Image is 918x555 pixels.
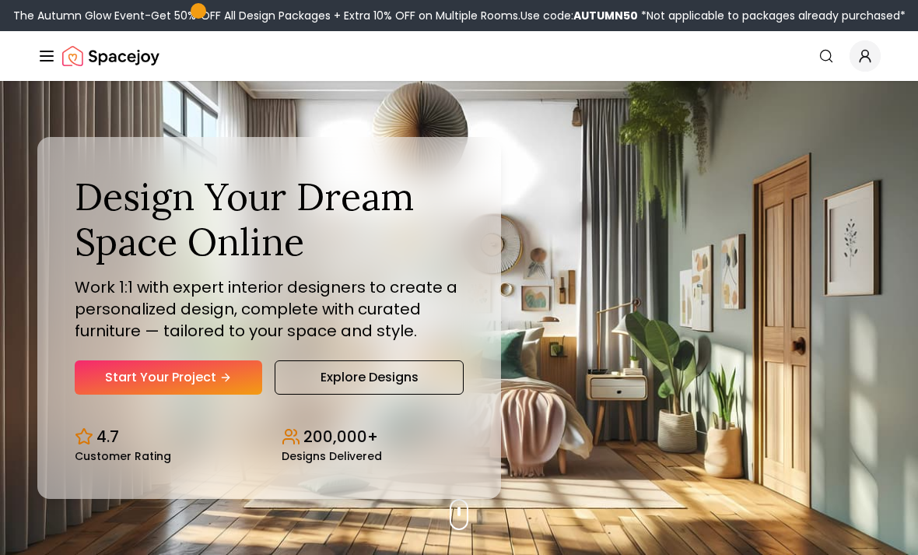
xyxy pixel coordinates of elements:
[62,40,159,72] img: Spacejoy Logo
[75,360,262,395] a: Start Your Project
[96,426,119,448] p: 4.7
[282,451,382,462] small: Designs Delivered
[573,8,638,23] b: AUTUMN50
[638,8,906,23] span: *Not applicable to packages already purchased*
[75,413,464,462] div: Design stats
[75,174,464,264] h1: Design Your Dream Space Online
[275,360,464,395] a: Explore Designs
[303,426,378,448] p: 200,000+
[520,8,638,23] span: Use code:
[75,451,171,462] small: Customer Rating
[62,40,159,72] a: Spacejoy
[37,31,881,81] nav: Global
[13,8,906,23] div: The Autumn Glow Event-Get 50% OFF All Design Packages + Extra 10% OFF on Multiple Rooms.
[75,276,464,342] p: Work 1:1 with expert interior designers to create a personalized design, complete with curated fu...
